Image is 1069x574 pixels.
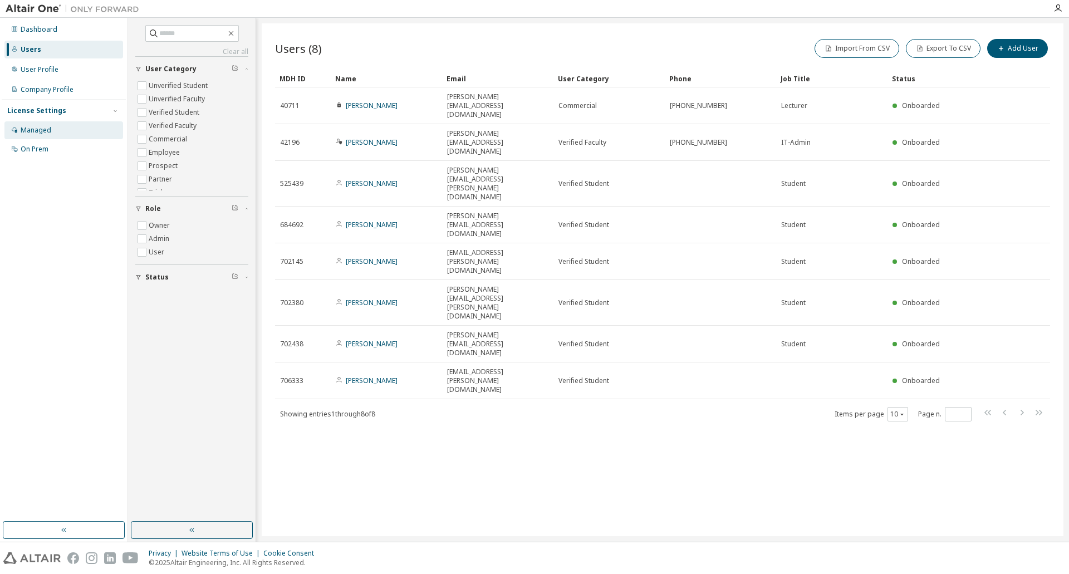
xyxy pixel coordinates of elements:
span: Verified Student [558,220,609,229]
span: 706333 [280,376,303,385]
span: Onboarded [902,376,940,385]
div: User Category [558,70,660,87]
span: [PHONE_NUMBER] [670,138,727,147]
span: [PERSON_NAME][EMAIL_ADDRESS][DOMAIN_NAME] [447,331,548,357]
span: Role [145,204,161,213]
div: Website Terms of Use [182,549,263,558]
span: Onboarded [902,339,940,349]
span: [PERSON_NAME][EMAIL_ADDRESS][PERSON_NAME][DOMAIN_NAME] [447,166,548,202]
span: [PHONE_NUMBER] [670,101,727,110]
label: Admin [149,232,171,246]
label: Trial [149,186,165,199]
a: [PERSON_NAME] [346,257,398,266]
div: Email [447,70,549,87]
img: facebook.svg [67,552,79,564]
a: [PERSON_NAME] [346,298,398,307]
span: Verified Student [558,376,609,385]
div: Cookie Consent [263,549,321,558]
a: [PERSON_NAME] [346,339,398,349]
span: Onboarded [902,179,940,188]
span: 525439 [280,179,303,188]
span: [PERSON_NAME][EMAIL_ADDRESS][PERSON_NAME][DOMAIN_NAME] [447,285,548,321]
span: IT-Admin [781,138,811,147]
label: Owner [149,219,172,232]
span: [PERSON_NAME][EMAIL_ADDRESS][DOMAIN_NAME] [447,212,548,238]
label: User [149,246,166,259]
span: Verified Student [558,298,609,307]
label: Prospect [149,159,180,173]
span: Verified Student [558,179,609,188]
label: Unverified Faculty [149,92,207,106]
div: License Settings [7,106,66,115]
span: Users (8) [275,41,322,56]
span: Onboarded [902,138,940,147]
p: © 2025 Altair Engineering, Inc. All Rights Reserved. [149,558,321,567]
a: [PERSON_NAME] [346,179,398,188]
span: Onboarded [902,101,940,110]
label: Commercial [149,133,189,146]
div: Status [892,70,983,87]
label: Verified Faculty [149,119,199,133]
label: Verified Student [149,106,202,119]
span: Clear filter [232,204,238,213]
button: Status [135,265,248,290]
img: instagram.svg [86,552,97,564]
img: youtube.svg [122,552,139,564]
button: Add User [987,39,1048,58]
div: Company Profile [21,85,73,94]
span: 684692 [280,220,303,229]
a: [PERSON_NAME] [346,376,398,385]
div: Privacy [149,549,182,558]
div: Phone [669,70,772,87]
a: [PERSON_NAME] [346,101,398,110]
button: Role [135,197,248,221]
span: Verified Student [558,340,609,349]
span: Student [781,179,806,188]
span: Showing entries 1 through 8 of 8 [280,409,375,419]
span: Student [781,220,806,229]
a: [PERSON_NAME] [346,138,398,147]
span: 42196 [280,138,300,147]
div: Job Title [781,70,883,87]
a: [PERSON_NAME] [346,220,398,229]
span: Lecturer [781,101,807,110]
span: Student [781,257,806,266]
span: Clear filter [232,65,238,73]
div: MDH ID [279,70,326,87]
span: [EMAIL_ADDRESS][PERSON_NAME][DOMAIN_NAME] [447,367,548,394]
span: Items per page [835,407,908,421]
span: Clear filter [232,273,238,282]
span: [EMAIL_ADDRESS][PERSON_NAME][DOMAIN_NAME] [447,248,548,275]
span: Page n. [918,407,972,421]
span: [PERSON_NAME][EMAIL_ADDRESS][DOMAIN_NAME] [447,92,548,119]
div: Dashboard [21,25,57,34]
img: linkedin.svg [104,552,116,564]
span: Student [781,298,806,307]
a: Clear all [135,47,248,56]
span: 702380 [280,298,303,307]
button: User Category [135,57,248,81]
span: Onboarded [902,220,940,229]
span: Onboarded [902,298,940,307]
span: Commercial [558,101,597,110]
div: Managed [21,126,51,135]
div: User Profile [21,65,58,74]
span: 702438 [280,340,303,349]
span: Verified Faculty [558,138,606,147]
span: Status [145,273,169,282]
label: Employee [149,146,182,159]
button: Export To CSV [906,39,980,58]
img: altair_logo.svg [3,552,61,564]
span: 702145 [280,257,303,266]
span: Verified Student [558,257,609,266]
button: Import From CSV [815,39,899,58]
div: On Prem [21,145,48,154]
button: 10 [890,410,905,419]
div: Name [335,70,438,87]
img: Altair One [6,3,145,14]
label: Partner [149,173,174,186]
label: Unverified Student [149,79,210,92]
span: User Category [145,65,197,73]
span: 40711 [280,101,300,110]
span: [PERSON_NAME][EMAIL_ADDRESS][DOMAIN_NAME] [447,129,548,156]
